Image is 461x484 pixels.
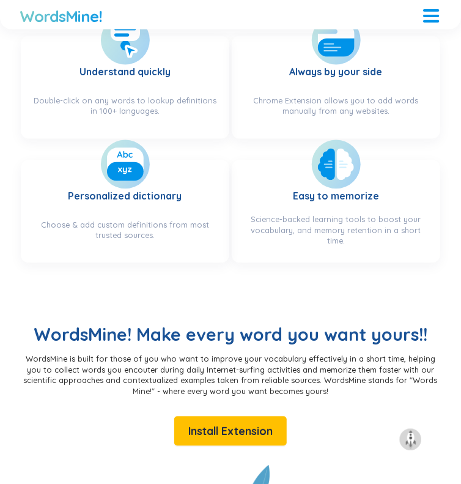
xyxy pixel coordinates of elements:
h2: WordsMine! Make every word you want yours!! [34,323,427,346]
h3: Easy to memorize [293,170,379,210]
h3: Personalized dictionary [68,170,182,215]
h3: Understand quickly [79,46,171,91]
img: to top [401,430,421,450]
h3: Always by your side [290,46,383,91]
span: Install Extension [188,423,273,441]
div: Double-click on any words to lookup definitions in 100+ languages. [31,96,220,129]
div: Science-backed learning tools to boost your vocabulary, and memory retention in a short time. [242,215,431,253]
button: Install Extension [174,417,287,446]
div: Chrome Extension allows you to add words manually from any websites. [242,96,431,129]
p: WordsMine is built for those of you who want to improve your vocabulary effectively in a short ti... [23,354,438,397]
div: Choose & add custom definitions from most trusted sources. [31,220,220,253]
a: WordsMine! [20,6,102,26]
